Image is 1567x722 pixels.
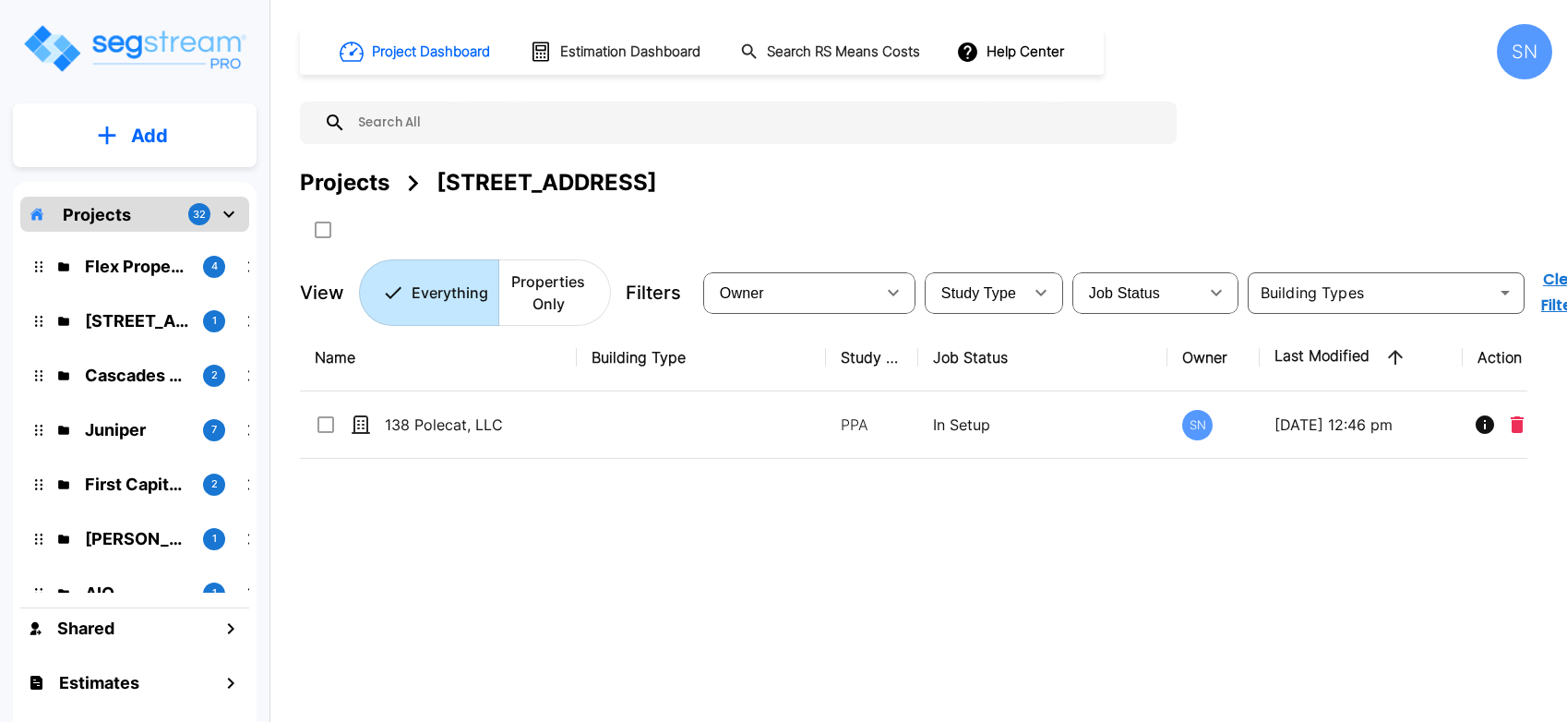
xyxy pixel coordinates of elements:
h1: Estimation Dashboard [560,42,700,63]
p: 32 [193,207,206,223]
button: Add [13,109,257,162]
button: Search RS Means Costs [733,34,930,70]
p: PPA [841,414,903,436]
div: Platform [359,259,611,326]
input: Building Types [1253,280,1489,306]
p: View [300,279,344,307]
p: First Capital Advisors [85,472,188,497]
th: Owner [1167,324,1260,391]
button: Project Dashboard [332,31,500,72]
h1: Search RS Means Costs [767,42,920,63]
p: 1 [212,313,217,329]
h1: Project Dashboard [372,42,490,63]
div: Select [928,267,1023,319]
h1: Shared [57,616,114,641]
p: 2 [211,476,218,492]
p: In Setup [933,414,1153,436]
button: SelectAll [305,211,341,248]
div: Select [1076,267,1198,319]
p: 138 Polecat, LLC [385,414,569,436]
p: Kessler Rental [85,526,188,551]
p: 7 [211,422,217,438]
button: Help Center [952,34,1071,69]
span: Owner [720,285,764,301]
button: Info [1466,406,1503,443]
span: Study Type [941,285,1016,301]
p: 1 [212,531,217,547]
input: Search All [346,102,1167,144]
p: [DATE] 12:46 pm [1274,414,1448,436]
p: Properties Only [509,271,588,315]
th: Name [300,324,577,391]
p: Cascades Cover Two LLC [85,363,188,388]
p: 1 [212,585,217,601]
div: Projects [300,166,389,199]
p: AIO [85,581,188,606]
p: Everything [412,282,488,304]
p: Juniper [85,417,188,442]
button: Open [1492,280,1518,306]
p: Flex Properties [85,254,188,279]
h1: Estimates [59,670,139,695]
div: Select [707,267,875,319]
th: Study Type [826,324,918,391]
p: Filters [626,279,681,307]
th: Last Modified [1260,324,1463,391]
button: Everything [359,259,499,326]
p: Add [131,122,168,150]
th: Job Status [918,324,1167,391]
button: Delete [1503,406,1531,443]
div: SN [1182,410,1213,440]
p: 138 Polecat Lane [85,308,188,333]
div: [STREET_ADDRESS] [437,166,657,199]
span: Job Status [1089,285,1160,301]
p: 4 [211,259,218,274]
button: Estimation Dashboard [522,32,711,71]
img: Logo [21,22,247,75]
p: Projects [63,202,131,227]
th: Building Type [577,324,826,391]
p: 2 [211,367,218,383]
div: SN [1497,24,1552,79]
button: Properties Only [498,259,611,326]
